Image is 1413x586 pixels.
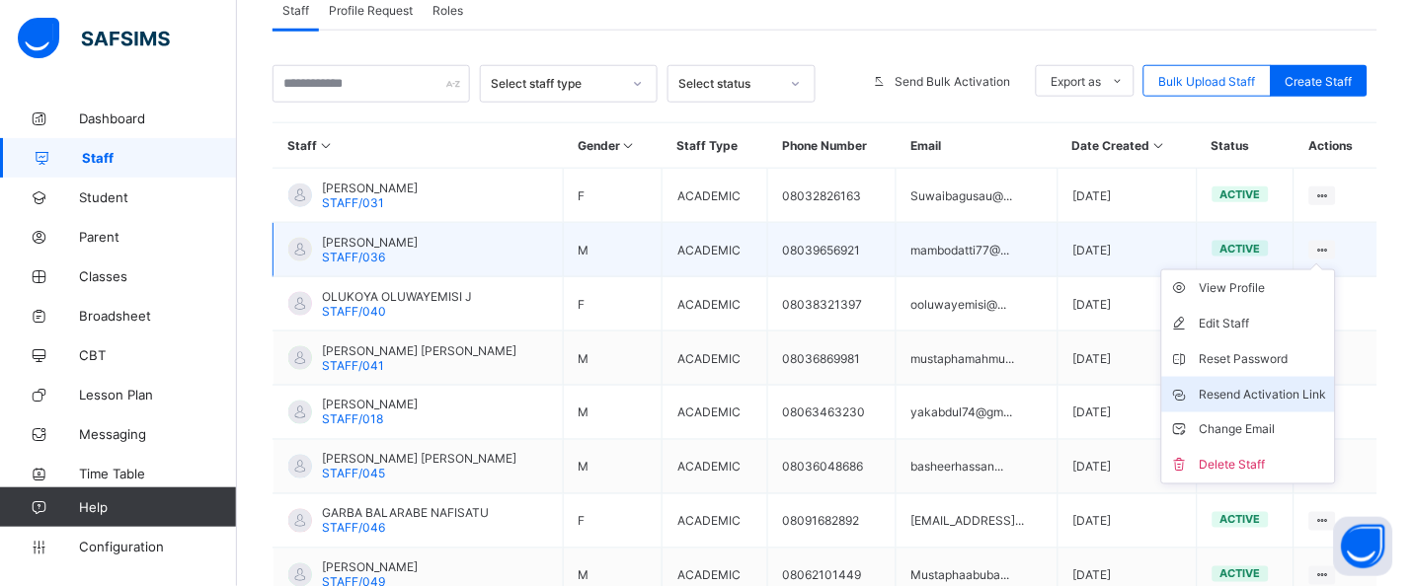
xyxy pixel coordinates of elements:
span: [PERSON_NAME] [PERSON_NAME] [322,343,516,358]
td: M [563,331,663,386]
div: Select staff type [491,77,621,92]
img: safsims [18,18,170,59]
span: Export as [1052,74,1102,89]
td: [DATE] [1058,331,1197,386]
div: Reset Password [1200,349,1327,369]
td: 08032826163 [767,169,896,223]
td: ACADEMIC [663,494,768,549]
span: STAFF/045 [322,467,385,481]
span: active [1220,242,1261,256]
span: Dashboard [79,110,237,126]
td: ACADEMIC [663,223,768,277]
td: basheerhassan... [896,440,1058,494]
th: Phone Number [767,123,896,169]
td: M [563,440,663,494]
td: 08038321397 [767,277,896,331]
i: Sort in Ascending Order [1150,138,1167,153]
span: Send Bulk Activation [896,74,1011,89]
div: View Profile [1200,278,1327,298]
td: [EMAIL_ADDRESS]... [896,494,1058,549]
td: mustaphamahmu... [896,331,1058,386]
td: ACADEMIC [663,440,768,494]
span: OLUKOYA OLUWAYEMISI J [322,289,472,304]
td: M [563,386,663,440]
span: Staff [282,3,309,18]
span: STAFF/018 [322,412,383,427]
span: [PERSON_NAME] [322,181,418,195]
th: Date Created [1058,123,1197,169]
span: Roles [432,3,463,18]
span: GARBA BALARABE NAFISATU [322,506,489,521]
span: [PERSON_NAME] [322,398,418,412]
th: Email [896,123,1058,169]
td: [DATE] [1058,440,1197,494]
td: [DATE] [1058,494,1197,549]
th: Gender [563,123,663,169]
td: 08091682892 [767,494,896,549]
span: Parent [79,229,237,245]
td: ACADEMIC [663,169,768,223]
td: [DATE] [1058,223,1197,277]
i: Sort in Ascending Order [318,138,335,153]
div: Resend Activation Link [1200,385,1327,404]
div: Edit Staff [1200,314,1327,333]
td: 08039656921 [767,223,896,277]
td: F [563,494,663,549]
td: F [563,277,663,331]
span: Broadsheet [79,308,237,324]
span: Bulk Upload Staff [1159,74,1256,89]
span: STAFF/036 [322,250,385,264]
td: ACADEMIC [663,277,768,331]
span: [PERSON_NAME] [322,560,418,575]
span: active [1220,187,1261,201]
span: Student [79,189,237,205]
th: Status [1197,123,1295,169]
td: yakabdul74@gm... [896,386,1058,440]
span: [PERSON_NAME] [322,235,418,250]
div: Select status [678,77,779,92]
td: [DATE] [1058,169,1197,223]
span: STAFF/046 [322,521,385,536]
td: 08063463230 [767,386,896,440]
div: Change Email [1200,420,1327,440]
span: active [1220,567,1261,581]
span: STAFF/041 [322,358,384,373]
span: active [1220,513,1261,527]
td: F [563,169,663,223]
div: Delete Staff [1200,456,1327,476]
th: Staff [274,123,564,169]
td: M [563,223,663,277]
td: mambodatti77@... [896,223,1058,277]
span: Profile Request [329,3,413,18]
span: Create Staff [1286,74,1353,89]
span: STAFF/040 [322,304,386,319]
span: Configuration [79,539,236,554]
td: [DATE] [1058,386,1197,440]
th: Actions [1295,123,1377,169]
span: STAFF/031 [322,195,384,210]
i: Sort in Ascending Order [620,138,637,153]
span: CBT [79,347,237,363]
td: ACADEMIC [663,386,768,440]
span: Classes [79,268,237,284]
span: Lesson Plan [79,387,237,403]
span: Staff [82,150,237,166]
span: Time Table [79,466,237,481]
button: Open asap [1334,517,1393,576]
td: 08036048686 [767,440,896,494]
td: ooluwayemisi@... [896,277,1058,331]
th: Staff Type [663,123,768,169]
td: ACADEMIC [663,331,768,386]
span: Messaging [79,426,237,442]
span: Help [79,499,236,515]
td: [DATE] [1058,277,1197,331]
span: [PERSON_NAME] [PERSON_NAME] [322,452,516,467]
td: 08036869981 [767,331,896,386]
td: Suwaibagusau@... [896,169,1058,223]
